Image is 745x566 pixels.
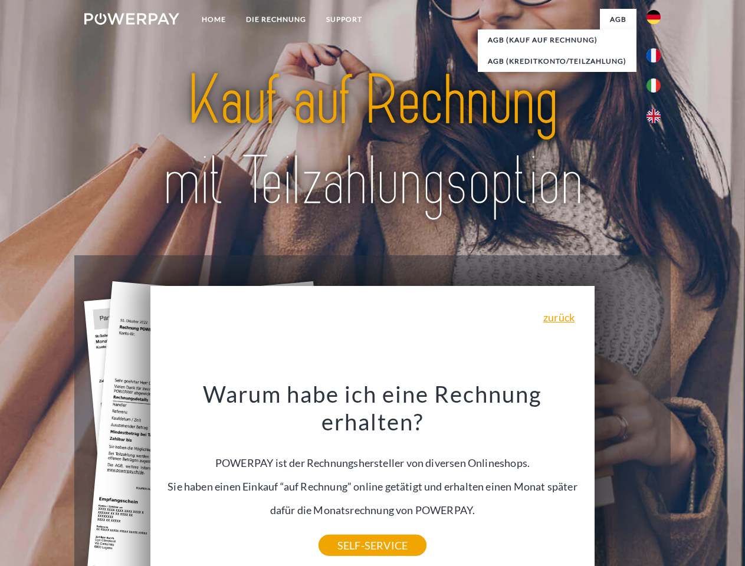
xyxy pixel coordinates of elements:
[478,29,636,51] a: AGB (Kauf auf Rechnung)
[600,9,636,30] a: agb
[236,9,316,30] a: DIE RECHNUNG
[646,48,661,62] img: fr
[646,78,661,93] img: it
[157,380,588,545] div: POWERPAY ist der Rechnungshersteller von diversen Onlineshops. Sie haben einen Einkauf “auf Rechn...
[646,109,661,123] img: en
[316,9,372,30] a: SUPPORT
[192,9,236,30] a: Home
[84,13,179,25] img: logo-powerpay-white.svg
[478,51,636,72] a: AGB (Kreditkonto/Teilzahlung)
[646,10,661,24] img: de
[113,57,632,226] img: title-powerpay_de.svg
[319,535,426,556] a: SELF-SERVICE
[157,380,588,436] h3: Warum habe ich eine Rechnung erhalten?
[543,312,575,323] a: zurück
